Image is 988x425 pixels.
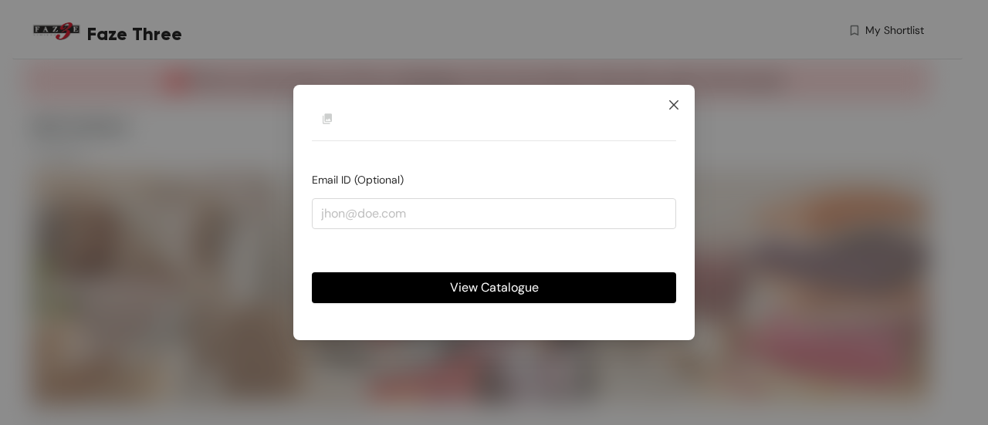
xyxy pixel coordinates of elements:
span: Email ID (Optional) [312,173,404,187]
img: Buyer Portal [312,103,343,134]
span: close [668,99,680,111]
button: View Catalogue [312,272,676,303]
input: jhon@doe.com [312,198,676,229]
span: View Catalogue [450,278,539,297]
button: Close [653,85,695,126]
